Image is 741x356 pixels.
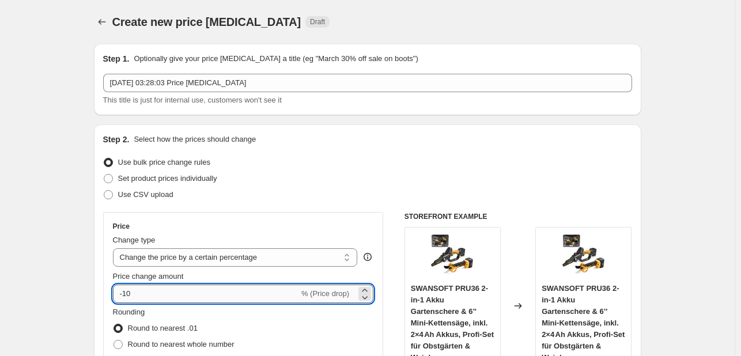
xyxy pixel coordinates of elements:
[103,53,130,65] h2: Step 1.
[128,324,198,332] span: Round to nearest .01
[103,134,130,145] h2: Step 2.
[404,212,632,221] h6: STOREFRONT EXAMPLE
[112,16,301,28] span: Create new price [MEDICAL_DATA]
[103,74,632,92] input: 30% off holiday sale
[301,289,349,298] span: % (Price drop)
[113,222,130,231] h3: Price
[128,340,235,349] span: Round to nearest whole number
[113,236,156,244] span: Change type
[310,17,325,26] span: Draft
[429,233,475,279] img: 71dWMsCPhaL_80x.jpg
[134,134,256,145] p: Select how the prices should change
[113,272,184,281] span: Price change amount
[118,190,173,199] span: Use CSV upload
[103,96,282,104] span: This title is just for internal use, customers won't see it
[118,158,210,166] span: Use bulk price change rules
[134,53,418,65] p: Optionally give your price [MEDICAL_DATA] a title (eg "March 30% off sale on boots")
[113,308,145,316] span: Rounding
[561,233,607,279] img: 71dWMsCPhaL_80x.jpg
[94,14,110,30] button: Price change jobs
[113,285,299,303] input: -15
[118,174,217,183] span: Set product prices individually
[362,251,373,263] div: help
